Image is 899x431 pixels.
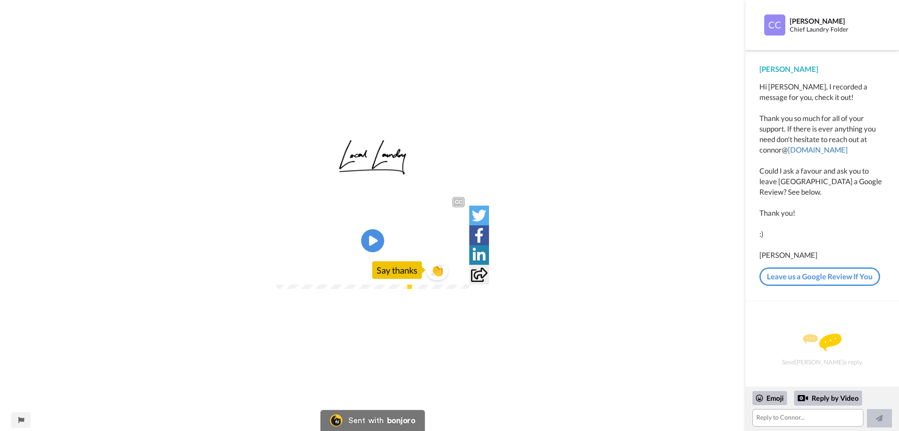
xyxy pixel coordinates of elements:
[759,267,880,286] a: Leave us a Google Review If You
[372,261,422,279] div: Say thanks
[339,140,406,175] img: 9690a91e-08a9-436f-b23e-2abbae3f4914
[759,82,885,260] div: Hi [PERSON_NAME], I recorded a message for you, check it out! Thank you so much for all of your s...
[790,26,885,33] div: Chief Laundry Folder
[426,260,448,280] button: 👏
[803,334,841,351] img: message.svg
[757,317,887,382] div: Send [PERSON_NAME] a reply.
[790,17,885,25] div: [PERSON_NAME]
[282,267,298,278] span: 1:11
[304,267,320,278] span: 1:11
[349,417,384,424] div: Sent with
[299,267,302,278] span: /
[426,263,448,277] span: 👏
[794,391,862,406] div: Reply by Video
[764,14,785,36] img: Profile Image
[798,393,808,403] div: Reply by Video
[752,391,787,405] div: Emoji
[453,198,464,207] div: CC
[788,145,848,154] a: [DOMAIN_NAME]
[320,410,425,431] a: Bonjoro LogoSent withbonjoro
[330,414,342,427] img: Bonjoro Logo
[453,268,461,277] img: Full screen
[387,417,415,424] div: bonjoro
[759,64,885,75] div: [PERSON_NAME]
